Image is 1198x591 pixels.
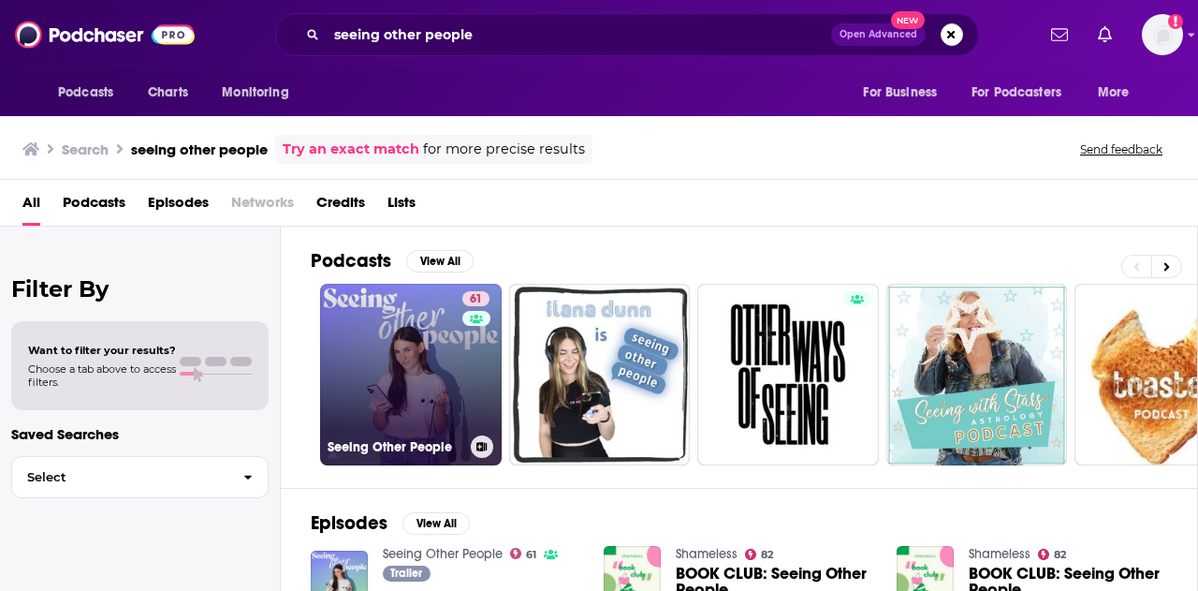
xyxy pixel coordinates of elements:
a: 61Seeing Other People [320,284,502,465]
input: Search podcasts, credits, & more... [327,20,831,50]
button: Send feedback [1074,141,1168,157]
a: Shameless [969,546,1030,562]
a: 82 [745,549,774,560]
a: Charts [136,75,199,111]
span: Choose a tab above to access filters. [28,362,176,389]
a: EpisodesView All [311,511,470,535]
a: Show notifications dropdown [1090,19,1119,51]
span: 82 [761,551,773,559]
button: open menu [850,75,960,111]
button: Select [11,456,269,498]
h2: Episodes [311,511,387,535]
span: Select [12,471,228,483]
button: open menu [959,75,1088,111]
button: open menu [1085,75,1153,111]
span: Monitoring [222,80,288,106]
span: Charts [148,80,188,106]
button: Open AdvancedNew [831,23,926,46]
a: All [22,187,40,226]
span: for more precise results [423,139,585,160]
img: User Profile [1142,14,1183,55]
button: View All [402,512,470,535]
span: Want to filter your results? [28,344,176,357]
a: Shameless [676,546,738,562]
a: Episodes [148,187,209,226]
a: Credits [316,187,365,226]
a: Seeing Other People [383,546,503,562]
img: Podchaser - Follow, Share and Rate Podcasts [15,17,195,52]
a: 61 [510,548,537,559]
span: For Business [863,80,937,106]
h2: Filter By [11,275,269,303]
span: 61 [526,551,536,559]
a: 82 [1038,549,1067,560]
div: Search podcasts, credits, & more... [275,13,979,56]
span: For Podcasters [972,80,1061,106]
span: New [891,11,925,29]
span: 82 [1054,551,1066,559]
p: Saved Searches [11,425,269,443]
a: Try an exact match [283,139,419,160]
h3: seeing other people [131,140,268,158]
button: open menu [45,75,138,111]
span: 61 [470,290,482,309]
button: View All [406,250,474,273]
h2: Podcasts [311,249,391,273]
h3: Seeing Other People [328,439,463,455]
span: Networks [231,187,294,226]
button: Show profile menu [1142,14,1183,55]
a: Show notifications dropdown [1044,19,1075,51]
button: open menu [209,75,313,111]
span: Podcasts [58,80,113,106]
span: Logged in as KaitlynEsposito [1142,14,1183,55]
h3: Search [62,140,109,158]
a: Podcasts [63,187,125,226]
span: Open Advanced [840,30,917,39]
span: Trailer [390,568,422,579]
a: 61 [462,291,489,306]
a: PodcastsView All [311,249,474,273]
svg: Add a profile image [1168,14,1183,29]
span: More [1098,80,1130,106]
a: Lists [387,187,416,226]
